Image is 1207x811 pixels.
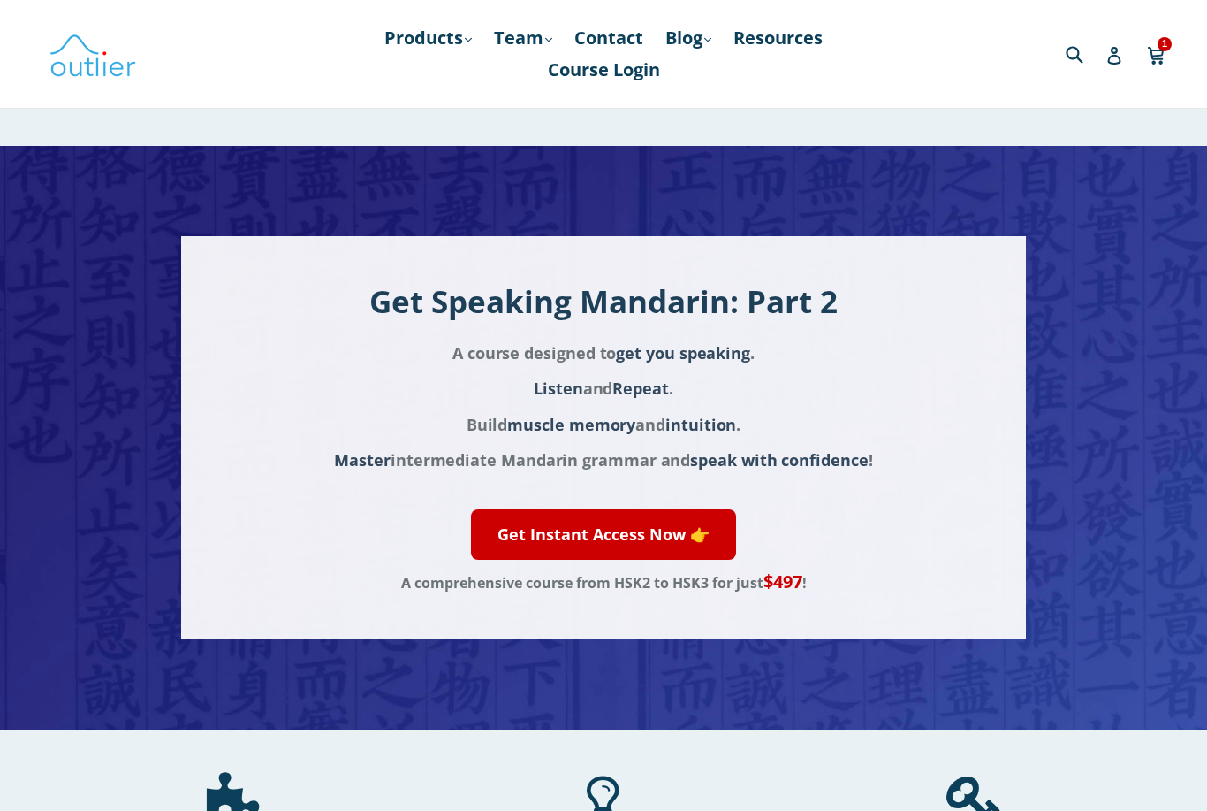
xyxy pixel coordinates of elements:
[376,22,481,54] a: Products
[49,28,137,80] img: Outlier Linguistics
[507,414,635,435] span: muscle memory
[334,449,872,471] span: intermediate Mandarin grammar and !
[1147,34,1167,74] a: 1
[690,449,868,471] span: speak with confidence
[334,449,391,471] span: Master
[452,342,755,363] span: A course designed to .
[566,22,652,54] a: Contact
[401,573,807,593] span: A comprehensive course from HSK2 to HSK3 for just !
[1158,37,1172,50] span: 1
[485,22,561,54] a: Team
[1061,35,1110,72] input: Search
[763,570,802,593] span: $497
[657,22,720,54] a: Blog
[471,509,736,560] a: Get Instant Access Now 👉
[539,54,669,86] a: Course Login
[612,378,669,399] span: Repeat
[534,378,673,399] span: and .
[300,280,908,322] h1: Get Speaking Mandarin: Part 2
[534,378,583,399] span: Listen
[665,414,736,435] span: intuition
[725,22,831,54] a: Resources
[467,414,741,435] span: Build and .
[616,342,750,363] span: get you speaking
